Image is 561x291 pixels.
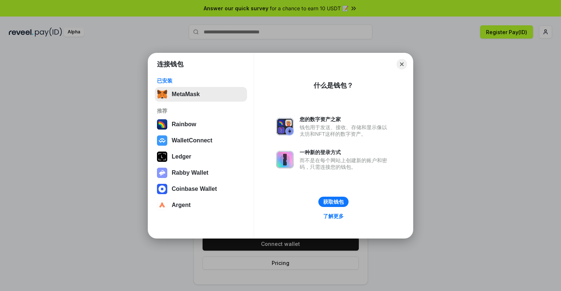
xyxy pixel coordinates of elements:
button: Ledger [155,149,247,164]
img: svg+xml,%3Csvg%20width%3D%2228%22%20height%3D%2228%22%20viewBox%3D%220%200%2028%2028%22%20fill%3D... [157,135,167,146]
div: 您的数字资产之家 [300,116,391,123]
img: svg+xml,%3Csvg%20width%3D%2228%22%20height%3D%2228%22%20viewBox%3D%220%200%2028%2028%22%20fill%3D... [157,184,167,194]
button: Coinbase Wallet [155,182,247,196]
div: Rainbow [172,121,196,128]
div: 什么是钱包？ [314,81,353,90]
button: WalletConnect [155,133,247,148]
div: Coinbase Wallet [172,186,217,192]
div: 而不是在每个网站上创建新的账户和密码，只需连接您的钱包。 [300,157,391,170]
div: 一种新的登录方式 [300,149,391,156]
div: Ledger [172,153,191,160]
div: MetaMask [172,91,200,98]
button: Argent [155,198,247,212]
img: svg+xml,%3Csvg%20xmlns%3D%22http%3A%2F%2Fwww.w3.org%2F2000%2Fsvg%22%20fill%3D%22none%22%20viewBox... [276,118,294,135]
img: svg+xml,%3Csvg%20width%3D%22120%22%20height%3D%22120%22%20viewBox%3D%220%200%20120%20120%22%20fil... [157,119,167,130]
button: 获取钱包 [318,197,349,207]
img: svg+xml,%3Csvg%20fill%3D%22none%22%20height%3D%2233%22%20viewBox%3D%220%200%2035%2033%22%20width%... [157,89,167,99]
div: WalletConnect [172,137,212,144]
button: Rabby Wallet [155,165,247,180]
button: MetaMask [155,87,247,102]
button: Close [397,59,407,69]
div: Rabby Wallet [172,170,208,176]
button: Rainbow [155,117,247,132]
img: svg+xml,%3Csvg%20xmlns%3D%22http%3A%2F%2Fwww.w3.org%2F2000%2Fsvg%22%20fill%3D%22none%22%20viewBox... [157,168,167,178]
a: 了解更多 [319,211,348,221]
img: svg+xml,%3Csvg%20xmlns%3D%22http%3A%2F%2Fwww.w3.org%2F2000%2Fsvg%22%20fill%3D%22none%22%20viewBox... [276,151,294,168]
div: 已安装 [157,77,245,84]
div: 推荐 [157,108,245,114]
h1: 连接钱包 [157,60,183,69]
div: 了解更多 [323,213,344,219]
div: Argent [172,202,191,208]
img: svg+xml,%3Csvg%20xmlns%3D%22http%3A%2F%2Fwww.w3.org%2F2000%2Fsvg%22%20width%3D%2228%22%20height%3... [157,152,167,162]
img: svg+xml,%3Csvg%20width%3D%2228%22%20height%3D%2228%22%20viewBox%3D%220%200%2028%2028%22%20fill%3D... [157,200,167,210]
div: 钱包用于发送、接收、存储和显示像以太坊和NFT这样的数字资产。 [300,124,391,137]
div: 获取钱包 [323,199,344,205]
